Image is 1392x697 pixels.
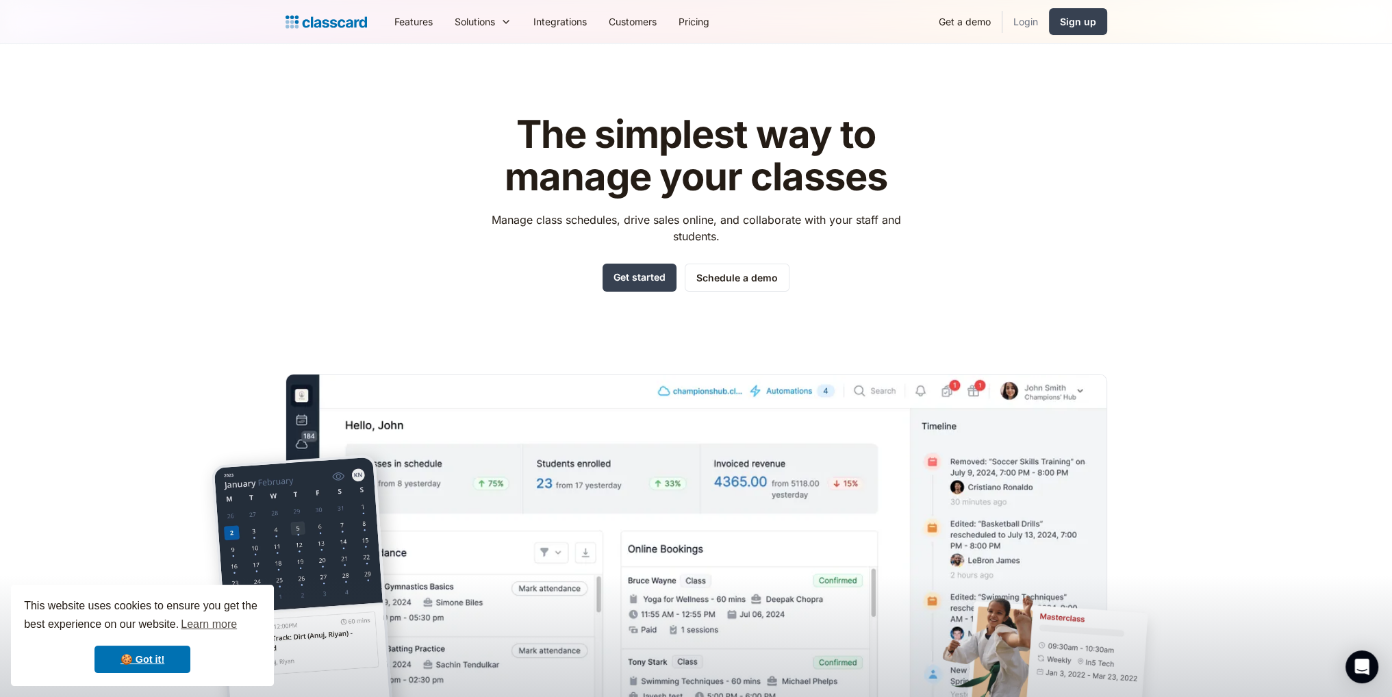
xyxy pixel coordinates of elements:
[455,14,495,29] div: Solutions
[179,614,239,635] a: learn more about cookies
[1049,8,1107,35] a: Sign up
[1060,14,1096,29] div: Sign up
[11,585,274,686] div: cookieconsent
[383,6,444,37] a: Features
[603,264,676,292] a: Get started
[444,6,522,37] div: Solutions
[286,12,367,31] a: home
[928,6,1002,37] a: Get a demo
[24,598,261,635] span: This website uses cookies to ensure you get the best experience on our website.
[1345,650,1378,683] div: Open Intercom Messenger
[685,264,789,292] a: Schedule a demo
[668,6,720,37] a: Pricing
[94,646,190,673] a: dismiss cookie message
[479,212,913,244] p: Manage class schedules, drive sales online, and collaborate with your staff and students.
[522,6,598,37] a: Integrations
[598,6,668,37] a: Customers
[1002,6,1049,37] a: Login
[479,114,913,198] h1: The simplest way to manage your classes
